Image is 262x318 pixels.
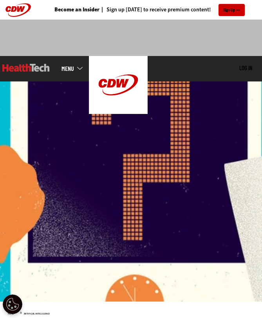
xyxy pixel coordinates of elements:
a: CDW [89,108,148,116]
img: Home [2,64,50,72]
a: Log in [239,64,252,71]
a: Sign Up [219,4,245,16]
a: Become an Insider [54,7,99,13]
a: Artificial Intelligence [24,312,50,315]
a: mobile-menu [61,65,89,72]
a: Home [8,312,14,315]
div: User menu [239,65,252,72]
button: Open Preferences [3,295,22,314]
div: Cookie Settings [3,295,22,314]
img: Home [89,56,148,114]
a: Sign up [DATE] to receive premium content! [99,7,211,13]
div: » [8,309,254,316]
